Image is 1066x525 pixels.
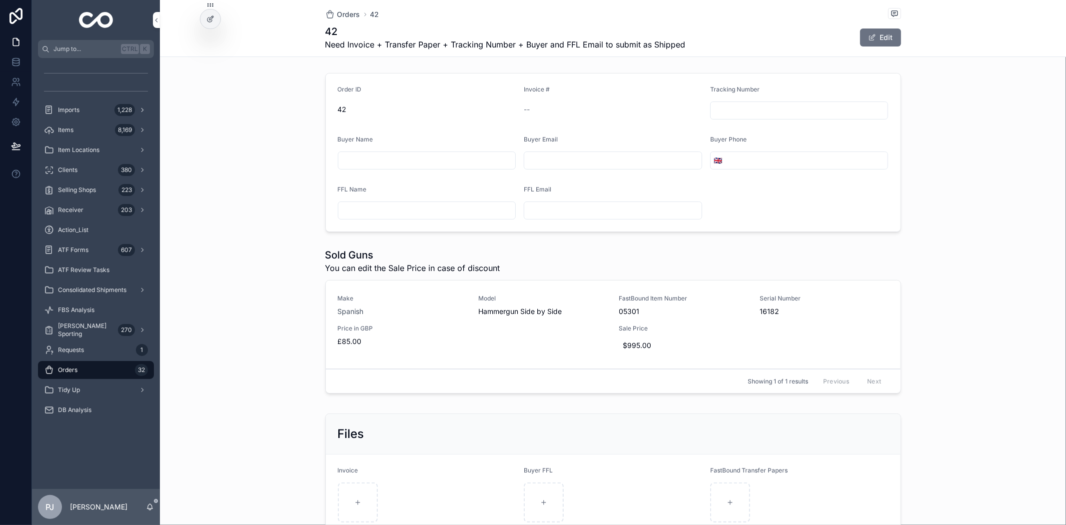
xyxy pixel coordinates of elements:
[338,135,373,143] span: Buyer Name
[338,306,364,316] a: Spanish
[760,306,889,316] span: 16182
[115,124,135,136] div: 8,169
[370,9,379,19] a: 42
[524,104,530,114] span: --
[623,340,885,350] span: $995.00
[524,466,553,474] span: Buyer FFL
[121,44,139,54] span: Ctrl
[325,9,360,19] a: Orders
[38,341,154,359] a: Requests1
[38,121,154,139] a: Items8,169
[710,466,788,474] span: FastBound Transfer Papers
[338,466,358,474] span: Invoice
[58,186,96,194] span: Selling Shops
[118,324,135,336] div: 270
[337,9,360,19] span: Orders
[58,146,99,154] span: Item Locations
[38,361,154,379] a: Orders32
[58,406,91,414] span: DB Analysis
[58,226,88,234] span: Action_List
[58,206,83,214] span: Receiver
[325,262,500,274] span: You can edit the Sale Price in case of discount
[338,294,467,302] span: Make
[118,204,135,216] div: 203
[38,201,154,219] a: Receiver203
[118,164,135,176] div: 380
[710,135,747,143] span: Buyer Phone
[38,161,154,179] a: Clients380
[711,151,725,169] button: Select Button
[38,281,154,299] a: Consolidated Shipments
[38,301,154,319] a: FBS Analysis
[325,24,686,38] h1: 42
[524,135,558,143] span: Buyer Email
[338,426,364,442] h2: Files
[325,248,500,262] h1: Sold Guns
[619,306,748,316] span: 05301
[38,101,154,119] a: Imports1,228
[38,40,154,58] button: Jump to...CtrlK
[114,104,135,116] div: 1,228
[46,501,54,513] span: PJ
[58,386,80,394] span: Tidy Up
[58,126,73,134] span: Items
[79,12,113,28] img: App logo
[38,221,154,239] a: Action_List
[325,38,686,50] span: Need Invoice + Transfer Paper + Tracking Number + Buyer and FFL Email to submit as Shipped
[136,344,148,356] div: 1
[58,366,77,374] span: Orders
[338,336,607,346] span: £85.00
[860,28,901,46] button: Edit
[58,246,88,254] span: ATF Forms
[58,106,79,114] span: Imports
[38,381,154,399] a: Tidy Up
[338,104,516,114] span: 42
[58,286,126,294] span: Consolidated Shipments
[118,244,135,256] div: 607
[38,321,154,339] a: [PERSON_NAME] Sporting270
[760,294,889,302] span: Serial Number
[524,85,550,93] span: Invoice #
[141,45,149,53] span: K
[38,141,154,159] a: Item Locations
[58,322,114,338] span: [PERSON_NAME] Sporting
[38,261,154,279] a: ATF Review Tasks
[338,324,607,332] span: Price in GBP
[619,324,889,332] span: Sale Price
[58,166,77,174] span: Clients
[58,306,94,314] span: FBS Analysis
[118,184,135,196] div: 223
[619,294,748,302] span: FastBound Item Number
[748,377,808,385] span: Showing 1 of 1 results
[38,181,154,199] a: Selling Shops223
[326,280,901,369] a: MakeSpanishModelHammergun Side by SideFastBound Item Number05301Serial Number16182Price in GBP£85...
[53,45,117,53] span: Jump to...
[135,364,148,376] div: 32
[70,502,127,512] p: [PERSON_NAME]
[714,155,722,165] span: 🇬🇧
[58,266,109,274] span: ATF Review Tasks
[58,346,84,354] span: Requests
[478,294,607,302] span: Model
[32,58,160,432] div: scrollable content
[478,306,607,316] span: Hammergun Side by Side
[38,401,154,419] a: DB Analysis
[524,185,551,193] span: FFL Email
[338,185,367,193] span: FFL Name
[710,85,760,93] span: Tracking Number
[338,85,362,93] span: Order ID
[38,241,154,259] a: ATF Forms607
